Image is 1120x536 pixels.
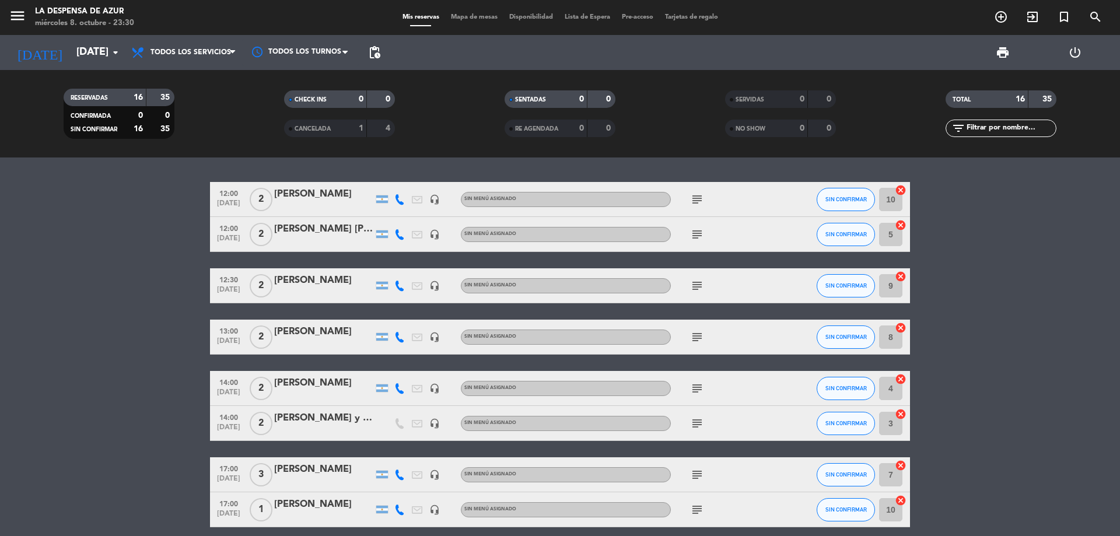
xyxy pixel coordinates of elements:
[214,286,243,299] span: [DATE]
[214,423,243,437] span: [DATE]
[250,377,272,400] span: 2
[895,373,907,385] i: cancel
[35,6,134,17] div: La Despensa de Azur
[895,322,907,334] i: cancel
[606,95,613,103] strong: 0
[214,510,243,523] span: [DATE]
[690,503,704,517] i: subject
[579,124,584,132] strong: 0
[817,463,875,486] button: SIN CONFIRMAR
[503,14,559,20] span: Disponibilidad
[9,40,71,65] i: [DATE]
[214,410,243,423] span: 14:00
[214,324,243,337] span: 13:00
[250,498,272,521] span: 1
[579,95,584,103] strong: 0
[295,97,327,103] span: CHECK INS
[1042,95,1054,103] strong: 35
[274,324,373,339] div: [PERSON_NAME]
[160,125,172,133] strong: 35
[606,124,613,132] strong: 0
[274,222,373,237] div: [PERSON_NAME] [PERSON_NAME]
[736,97,764,103] span: SERVIDAS
[274,273,373,288] div: [PERSON_NAME]
[559,14,616,20] span: Lista de Espera
[825,471,867,478] span: SIN CONFIRMAR
[817,412,875,435] button: SIN CONFIRMAR
[429,332,440,342] i: headset_mic
[690,468,704,482] i: subject
[214,375,243,388] span: 14:00
[1016,95,1025,103] strong: 16
[397,14,445,20] span: Mis reservas
[214,496,243,510] span: 17:00
[108,45,123,59] i: arrow_drop_down
[214,186,243,199] span: 12:00
[817,223,875,246] button: SIN CONFIRMAR
[150,48,231,57] span: Todos los servicios
[895,219,907,231] i: cancel
[825,334,867,340] span: SIN CONFIRMAR
[429,194,440,205] i: headset_mic
[250,325,272,349] span: 2
[214,388,243,402] span: [DATE]
[994,10,1008,24] i: add_circle_outline
[429,281,440,291] i: headset_mic
[464,386,516,390] span: Sin menú asignado
[71,113,111,119] span: CONFIRMADA
[690,279,704,293] i: subject
[367,45,381,59] span: pending_actions
[464,283,516,288] span: Sin menú asignado
[464,197,516,201] span: Sin menú asignado
[817,274,875,297] button: SIN CONFIRMAR
[250,463,272,486] span: 3
[464,421,516,425] span: Sin menú asignado
[274,376,373,391] div: [PERSON_NAME]
[250,274,272,297] span: 2
[895,460,907,471] i: cancel
[214,199,243,213] span: [DATE]
[71,127,117,132] span: SIN CONFIRMAR
[659,14,724,20] span: Tarjetas de regalo
[800,95,804,103] strong: 0
[429,505,440,515] i: headset_mic
[515,126,558,132] span: RE AGENDADA
[895,495,907,506] i: cancel
[134,125,143,133] strong: 16
[359,124,363,132] strong: 1
[214,475,243,488] span: [DATE]
[616,14,659,20] span: Pre-acceso
[214,461,243,475] span: 17:00
[250,188,272,211] span: 2
[464,472,516,477] span: Sin menú asignado
[429,470,440,480] i: headset_mic
[250,412,272,435] span: 2
[1068,45,1082,59] i: power_settings_new
[690,381,704,395] i: subject
[445,14,503,20] span: Mapa de mesas
[825,231,867,237] span: SIN CONFIRMAR
[965,122,1056,135] input: Filtrar por nombre...
[214,221,243,234] span: 12:00
[825,282,867,289] span: SIN CONFIRMAR
[953,97,971,103] span: TOTAL
[1039,35,1111,70] div: LOG OUT
[951,121,965,135] i: filter_list
[359,95,363,103] strong: 0
[9,7,26,29] button: menu
[895,408,907,420] i: cancel
[825,196,867,202] span: SIN CONFIRMAR
[1088,10,1102,24] i: search
[827,95,834,103] strong: 0
[464,507,516,512] span: Sin menú asignado
[274,411,373,426] div: [PERSON_NAME] y [PERSON_NAME]. 360
[825,385,867,391] span: SIN CONFIRMAR
[464,334,516,339] span: Sin menú asignado
[160,93,172,101] strong: 35
[515,97,546,103] span: SENTADAS
[250,223,272,246] span: 2
[895,271,907,282] i: cancel
[134,93,143,101] strong: 16
[214,272,243,286] span: 12:30
[690,192,704,206] i: subject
